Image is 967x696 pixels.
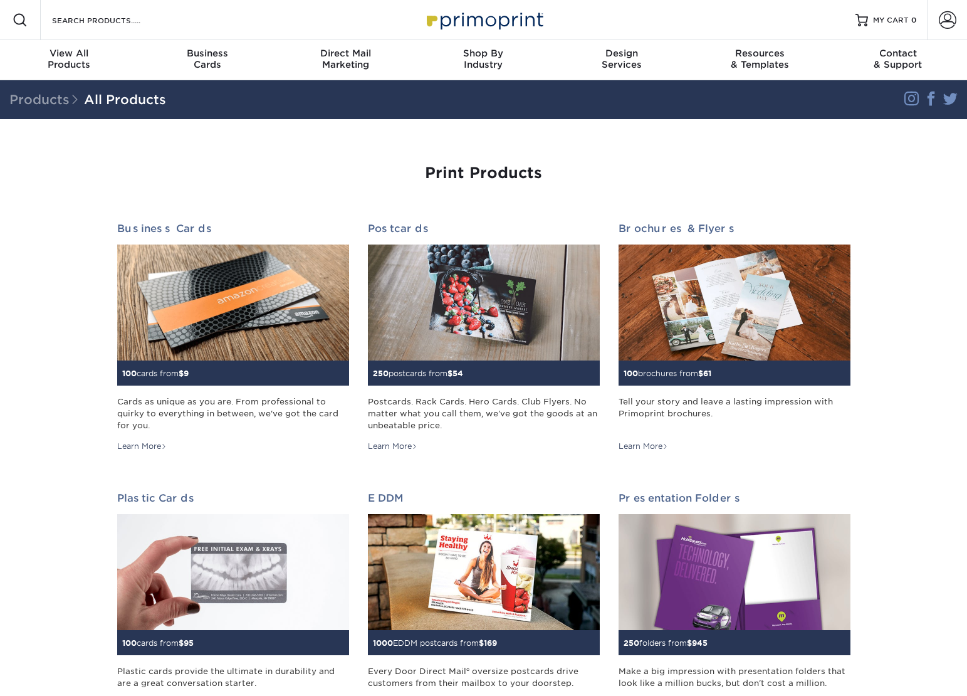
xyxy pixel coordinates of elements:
[619,396,850,432] div: Tell your story and leave a lasting impression with Primoprint brochures.
[138,48,276,59] span: Business
[373,369,463,378] small: postcards from
[373,638,393,648] span: 1000
[138,48,276,70] div: Cards
[421,6,546,33] img: Primoprint
[138,40,276,80] a: BusinessCards
[624,638,639,648] span: 250
[619,441,668,452] div: Learn More
[829,40,967,80] a: Contact& Support
[619,223,850,235] h2: Brochures & Flyers
[117,245,349,361] img: Business Cards
[479,638,484,648] span: $
[373,638,497,648] small: EDDM postcards from
[84,92,166,107] a: All Products
[117,164,850,182] h1: Print Products
[368,441,417,452] div: Learn More
[117,396,349,432] div: Cards as unique as you are. From professional to quirky to everything in between, we've got the c...
[368,223,600,235] h2: Postcards
[911,16,917,24] span: 0
[698,369,703,378] span: $
[9,92,84,107] span: Products
[179,369,184,378] span: $
[368,492,600,504] h2: EDDM
[624,369,638,378] span: 100
[276,48,414,59] span: Direct Mail
[184,638,194,648] span: 95
[184,369,189,378] span: 9
[619,245,850,361] img: Brochures & Flyers
[692,638,708,648] span: 945
[553,48,691,70] div: Services
[447,369,452,378] span: $
[373,369,389,378] span: 250
[122,638,194,648] small: cards from
[368,514,600,630] img: EDDM
[484,638,497,648] span: 169
[829,48,967,70] div: & Support
[873,15,909,26] span: MY CART
[117,223,349,235] h2: Business Cards
[117,223,349,452] a: Business Cards 100cards from$9 Cards as unique as you are. From professional to quirky to everyth...
[553,48,691,59] span: Design
[276,40,414,80] a: Direct MailMarketing
[368,396,600,432] div: Postcards. Rack Cards. Hero Cards. Club Flyers. No matter what you call them, we've got the goods...
[691,40,828,80] a: Resources& Templates
[368,245,600,361] img: Postcards
[624,638,708,648] small: folders from
[117,492,349,504] h2: Plastic Cards
[179,638,184,648] span: $
[414,40,552,80] a: Shop ByIndustry
[687,638,692,648] span: $
[122,369,137,378] span: 100
[691,48,828,70] div: & Templates
[691,48,828,59] span: Resources
[619,223,850,452] a: Brochures & Flyers 100brochures from$61 Tell your story and leave a lasting impression with Primo...
[51,13,173,28] input: SEARCH PRODUCTS.....
[117,441,167,452] div: Learn More
[619,492,850,504] h2: Presentation Folders
[452,369,463,378] span: 54
[414,48,552,70] div: Industry
[703,369,711,378] span: 61
[368,223,600,452] a: Postcards 250postcards from$54 Postcards. Rack Cards. Hero Cards. Club Flyers. No matter what you...
[122,369,189,378] small: cards from
[829,48,967,59] span: Contact
[276,48,414,70] div: Marketing
[553,40,691,80] a: DesignServices
[122,638,137,648] span: 100
[624,369,711,378] small: brochures from
[414,48,552,59] span: Shop By
[117,514,349,630] img: Plastic Cards
[619,514,850,630] img: Presentation Folders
